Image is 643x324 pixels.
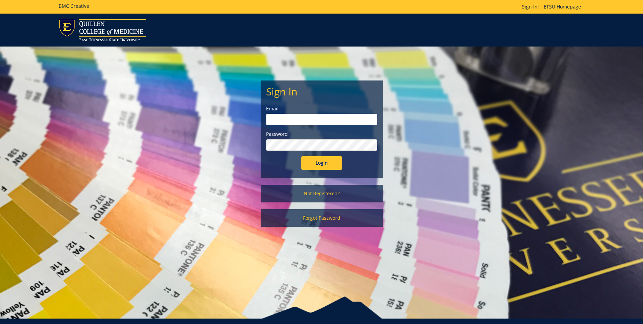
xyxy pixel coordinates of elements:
[301,156,342,170] input: Login
[540,3,584,10] a: ETSU Homepage
[261,209,383,227] a: Forgot Password
[266,131,377,138] label: Password
[266,86,377,97] h2: Sign In
[59,3,89,8] h5: BMC Creative
[266,105,377,112] label: Email
[261,185,383,202] a: Not Registered?
[522,3,538,10] a: Sign In
[59,19,146,41] img: ETSU logo
[522,3,584,10] p: |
